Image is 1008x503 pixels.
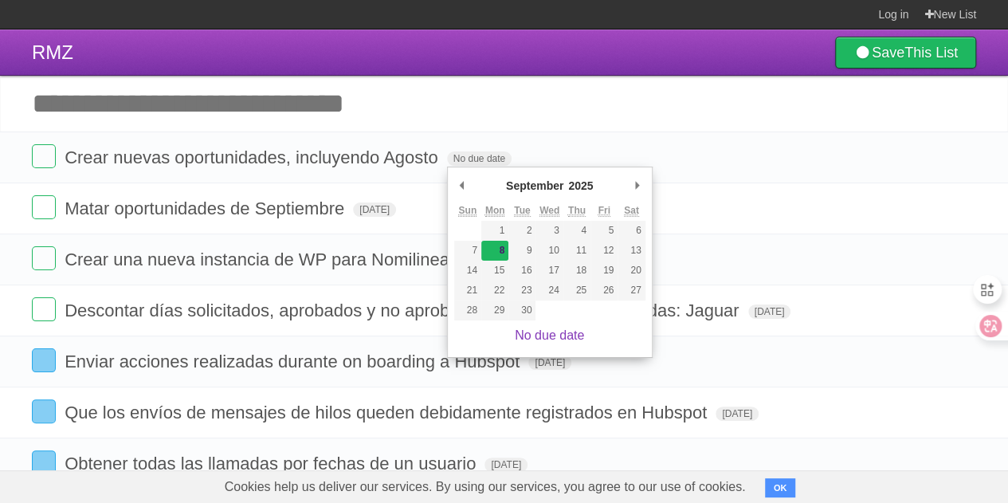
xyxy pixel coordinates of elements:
button: 10 [535,241,563,261]
span: Que los envíos de mensajes de hilos queden debidamente registrados en Hubspot [65,403,711,422]
div: 2025 [566,174,595,198]
button: 19 [590,261,618,281]
span: [DATE] [528,356,571,370]
label: Done [32,144,56,168]
a: SaveThis List [835,37,976,69]
button: 13 [618,241,645,261]
button: 21 [454,281,481,301]
button: 24 [535,281,563,301]
span: RMZ [32,41,73,63]
button: 3 [535,221,563,241]
button: 23 [508,281,535,301]
button: Previous Month [454,174,470,198]
span: Cookies help us deliver our services. By using our services, you agree to our use of cookies. [209,471,762,503]
button: 11 [563,241,590,261]
button: 12 [590,241,618,261]
button: 27 [618,281,645,301]
label: Done [32,399,56,423]
button: 26 [590,281,618,301]
button: 1 [481,221,508,241]
button: 30 [508,301,535,320]
button: Next Month [630,174,645,198]
span: Crear una nueva instancia de WP para Nomilinea [65,250,453,269]
button: 6 [618,221,645,241]
button: 22 [481,281,508,301]
b: This List [904,45,958,61]
span: Obtener todas las llamadas por fechas de un usuario [65,454,480,474]
span: [DATE] [484,458,528,472]
label: Done [32,348,56,372]
button: 8 [481,241,508,261]
div: September [504,174,566,198]
button: 14 [454,261,481,281]
button: 18 [563,261,590,281]
span: No due date [447,151,512,166]
abbr: Friday [598,205,610,217]
button: 20 [618,261,645,281]
span: [DATE] [353,202,396,217]
label: Done [32,297,56,321]
span: [DATE] [716,407,759,421]
button: 28 [454,301,481,320]
span: Matar oportunidades de Septiembre [65,198,348,218]
button: 2 [508,221,535,241]
button: 17 [535,261,563,281]
button: 4 [563,221,590,241]
label: Done [32,450,56,474]
button: 29 [481,301,508,320]
label: Done [32,246,56,270]
button: 25 [563,281,590,301]
span: Crear nuevas oportunidades, incluyendo Agosto [65,147,441,167]
label: Done [32,195,56,219]
button: 7 [454,241,481,261]
a: No due date [515,328,584,342]
button: 5 [590,221,618,241]
span: [DATE] [748,305,791,319]
button: OK [765,478,796,497]
button: 15 [481,261,508,281]
abbr: Wednesday [539,205,559,217]
abbr: Thursday [568,205,586,217]
span: Descontar días solicitados, aprobados y no aprobados de vacaciones gozadas: Jaguar [65,301,743,320]
abbr: Saturday [624,205,639,217]
button: 16 [508,261,535,281]
span: Enviar acciones realizadas durante on boarding a Hubspot [65,352,524,371]
abbr: Monday [485,205,505,217]
abbr: Sunday [458,205,477,217]
abbr: Tuesday [514,205,530,217]
button: 9 [508,241,535,261]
